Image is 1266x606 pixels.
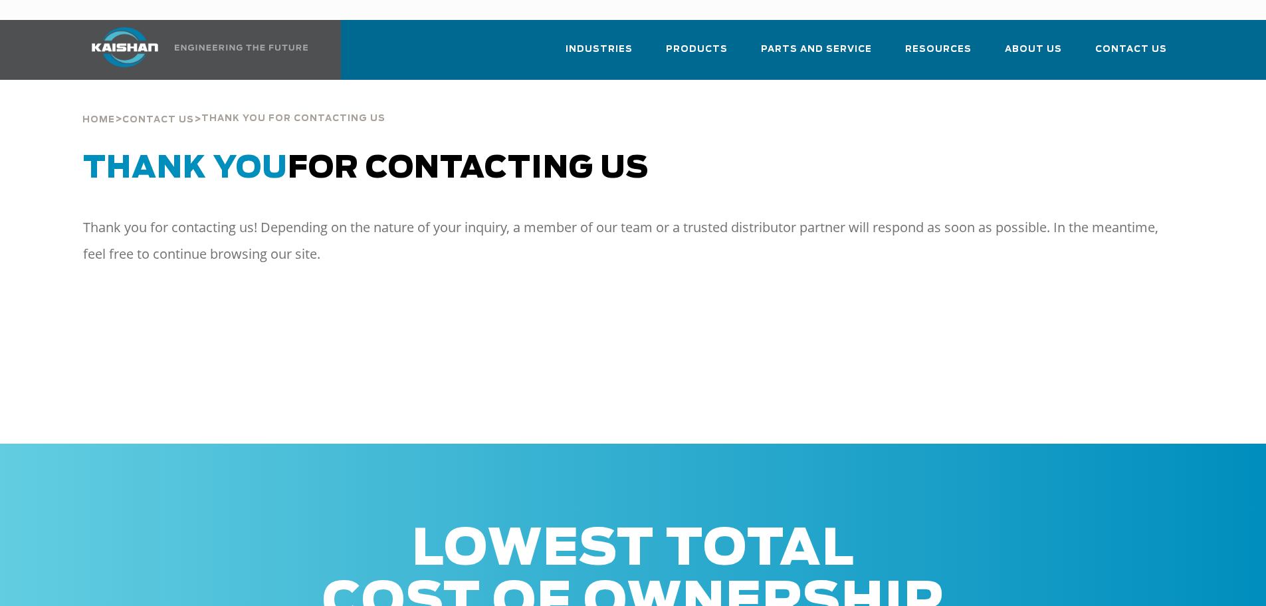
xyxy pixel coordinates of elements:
a: Home [82,113,115,125]
span: Industries [566,42,633,57]
a: Contact Us [122,113,194,125]
span: About Us [1005,42,1062,57]
img: kaishan logo [75,27,175,67]
span: Contact Us [1095,42,1167,57]
img: Engineering the future [175,45,308,51]
a: Industries [566,32,633,77]
span: Contact Us [122,116,194,124]
p: Thank you for contacting us! Depending on the nature of your inquiry, a member of our team or a t... [83,214,1160,267]
span: Products [666,42,728,57]
a: About Us [1005,32,1062,77]
span: Resources [905,42,972,57]
a: Parts and Service [761,32,872,77]
a: Products [666,32,728,77]
a: Resources [905,32,972,77]
a: Kaishan USA [75,20,310,80]
span: thank you for contacting us [201,114,385,123]
span: Thank You [83,154,288,184]
span: for Contacting Us [83,154,649,184]
span: Parts and Service [761,42,872,57]
span: Home [82,116,115,124]
div: > > [82,80,385,130]
a: Contact Us [1095,32,1167,77]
